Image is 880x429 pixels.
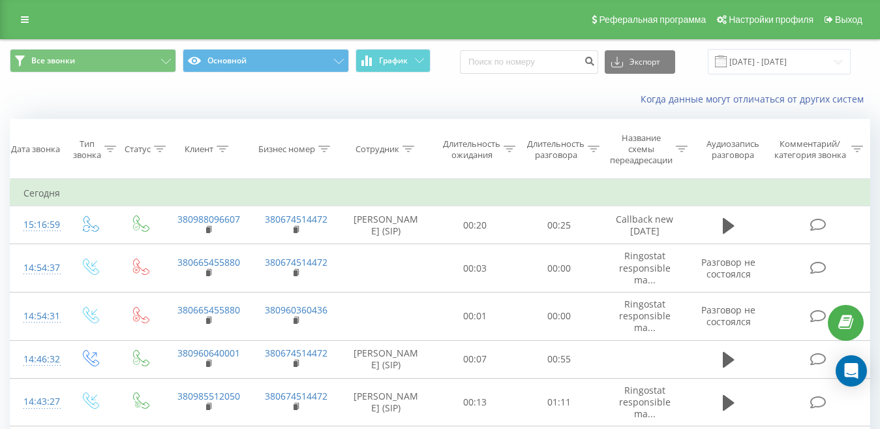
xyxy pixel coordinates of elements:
[73,138,101,161] div: Тип звонка
[610,133,673,166] div: Название схемы переадресации
[443,138,500,161] div: Длительность ожидания
[619,298,671,334] span: Ringostat responsible ma...
[125,144,151,155] div: Статус
[356,49,431,72] button: График
[517,293,601,341] td: 00:00
[10,49,176,72] button: Все звонки
[701,256,755,280] span: Разговор не состоялся
[23,255,51,281] div: 14:54:37
[339,378,433,426] td: [PERSON_NAME] (SIP)
[265,347,327,359] a: 380674514472
[433,378,517,426] td: 00:13
[185,144,213,155] div: Клиент
[10,180,870,206] td: Сегодня
[11,144,60,155] div: Дата звонка
[619,249,671,285] span: Ringostat responsible ma...
[517,340,601,378] td: 00:55
[23,389,51,415] div: 14:43:27
[265,304,327,316] a: 380960360436
[177,213,240,225] a: 380988096607
[527,138,584,161] div: Длительность разговора
[433,340,517,378] td: 00:07
[265,390,327,402] a: 380674514472
[517,378,601,426] td: 01:11
[835,14,862,25] span: Выход
[605,50,675,74] button: Экспорт
[517,244,601,293] td: 00:00
[177,304,240,316] a: 380665455880
[599,14,706,25] span: Реферальная программа
[700,138,766,161] div: Аудиозапись разговора
[356,144,399,155] div: Сотрудник
[23,347,51,372] div: 14:46:32
[836,355,867,387] div: Open Intercom Messenger
[23,212,51,238] div: 15:16:59
[729,14,813,25] span: Настройки профиля
[31,56,75,66] span: Все звонки
[183,49,349,72] button: Основной
[772,138,848,161] div: Комментарий/категория звонка
[433,293,517,341] td: 00:01
[517,206,601,244] td: 00:25
[619,384,671,420] span: Ringostat responsible ma...
[177,256,240,268] a: 380665455880
[177,347,240,359] a: 380960640001
[339,340,433,378] td: [PERSON_NAME] (SIP)
[339,206,433,244] td: [PERSON_NAME] (SIP)
[460,50,598,74] input: Поиск по номеру
[433,206,517,244] td: 00:20
[265,213,327,225] a: 380674514472
[23,304,51,329] div: 14:54:31
[177,390,240,402] a: 380985512050
[433,244,517,293] td: 00:03
[265,256,327,268] a: 380674514472
[641,93,870,105] a: Когда данные могут отличаться от других систем
[601,206,688,244] td: Callback new [DATE]
[379,56,408,65] span: График
[258,144,315,155] div: Бизнес номер
[701,304,755,328] span: Разговор не состоялся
